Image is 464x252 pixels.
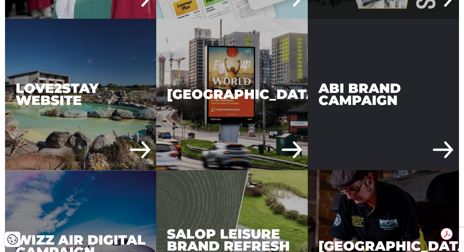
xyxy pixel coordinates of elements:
[5,19,156,170] a: Love2Stay Website Love2Stay Website
[5,19,156,170] div: Love2Stay Website
[7,234,18,245] img: Revisit consent button
[308,19,459,170] a: ABI Brand Campaign ABI Brand Campaign
[308,19,459,170] div: ABI Brand Campaign
[156,19,307,170] div: [GEOGRAPHIC_DATA]
[7,234,18,245] button: Cookie Settings
[156,19,307,170] a: Leeds Bradford Airport [GEOGRAPHIC_DATA]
